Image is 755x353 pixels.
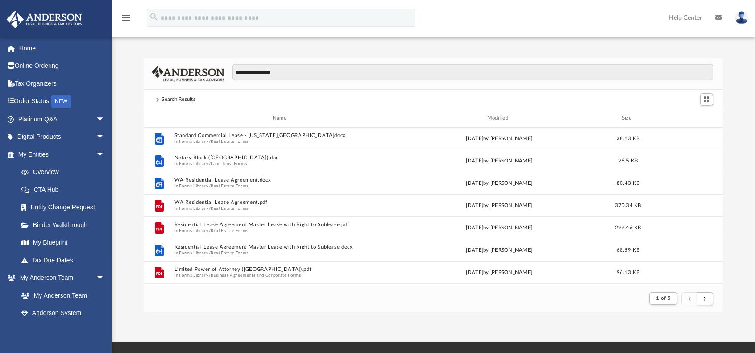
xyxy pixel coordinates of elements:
button: Limited Power of Attorney ([GEOGRAPHIC_DATA]).pdf [174,267,389,273]
span: 26.5 KB [618,158,638,163]
a: Tax Organizers [6,75,118,92]
a: menu [120,17,131,23]
a: My Entitiesarrow_drop_down [6,145,118,163]
button: Forms Library [179,161,208,167]
span: 80.43 KB [617,181,639,186]
button: Forms Library [179,273,208,278]
span: 96.13 KB [617,270,639,275]
span: In [174,161,389,167]
div: id [650,114,712,122]
div: NEW [51,95,71,108]
a: Order StatusNEW [6,92,118,111]
span: In [174,273,389,278]
span: arrow_drop_down [96,269,114,287]
a: Client Referrals [12,322,114,340]
span: 38.13 KB [617,136,639,141]
span: / [209,161,211,167]
button: Forms Library [179,250,208,256]
img: User Pic [735,11,748,24]
a: Home [6,39,118,57]
span: / [209,250,211,256]
div: [DATE] by [PERSON_NAME] [392,135,606,143]
span: In [174,206,389,212]
a: Binder Walkthrough [12,216,118,234]
span: arrow_drop_down [96,128,114,146]
div: Size [610,114,646,122]
input: Search files and folders [232,64,713,81]
a: Overview [12,163,118,181]
div: [DATE] by [PERSON_NAME] [392,202,606,210]
div: Name [174,114,388,122]
img: Anderson Advisors Platinum Portal [4,11,85,28]
button: Real Estate Forms [211,228,249,234]
button: Business Agreements and Corporate Forms [211,273,301,278]
button: Residential Lease Agreement Master Lease with Right to Sublease.docx [174,245,389,250]
button: 1 of 5 [649,292,677,305]
a: Platinum Q&Aarrow_drop_down [6,110,118,128]
span: arrow_drop_down [96,110,114,129]
span: arrow_drop_down [96,145,114,164]
button: Real Estate Forms [211,183,249,189]
span: 1 of 5 [656,296,671,301]
span: In [174,183,389,189]
div: [DATE] by [PERSON_NAME] [392,246,606,254]
i: search [149,12,159,22]
span: 370.34 KB [615,203,641,208]
button: Residential Lease Agreement Master Lease with Right to Sublease.pdf [174,222,389,228]
button: WA Residential Lease Agreement.docx [174,178,389,183]
div: Search Results [162,96,195,104]
span: In [174,139,389,145]
button: Forms Library [179,139,208,145]
div: Modified [392,114,606,122]
button: Forms Library [179,206,208,212]
span: 299.46 KB [615,225,641,230]
i: menu [120,12,131,23]
a: Anderson System [12,304,114,322]
span: In [174,250,389,256]
button: Land Trust Forms [211,161,247,167]
button: Real Estate Forms [211,139,249,145]
div: [DATE] by [PERSON_NAME] [392,224,606,232]
a: My Anderson Teamarrow_drop_down [6,269,114,287]
a: CTA Hub [12,181,118,199]
a: Online Ordering [6,57,118,75]
button: Switch to Grid View [700,93,714,106]
a: Entity Change Request [12,199,118,216]
a: My Blueprint [12,234,114,252]
a: Tax Due Dates [12,251,118,269]
button: Forms Library [179,183,208,189]
span: / [209,183,211,189]
div: [DATE] by [PERSON_NAME] [392,179,606,187]
button: Real Estate Forms [211,206,249,212]
span: / [209,228,211,234]
span: / [209,206,211,212]
div: [DATE] by [PERSON_NAME] [392,269,606,277]
button: Forms Library [179,228,208,234]
div: id [148,114,170,122]
span: In [174,228,389,234]
button: Notary Block ([GEOGRAPHIC_DATA]).doc [174,155,389,161]
span: / [209,273,211,278]
div: grid [144,127,723,285]
div: [DATE] by [PERSON_NAME] [392,157,606,165]
button: Real Estate Forms [211,250,249,256]
button: WA Residential Lease Agreement.pdf [174,200,389,206]
span: / [209,139,211,145]
span: 68.59 KB [617,248,639,253]
button: Standard Commercial Lease - [US_STATE][GEOGRAPHIC_DATA]docx [174,133,389,139]
a: My Anderson Team [12,287,109,304]
a: Digital Productsarrow_drop_down [6,128,118,146]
